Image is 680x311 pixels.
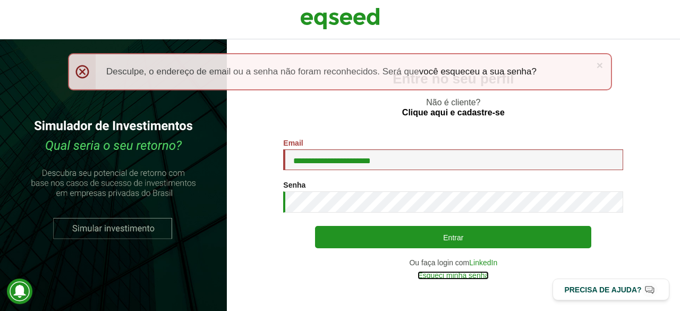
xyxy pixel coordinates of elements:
a: Esqueci minha senha [418,272,489,279]
a: você esqueceu a sua senha? [419,67,537,76]
div: Ou faça login com [283,259,623,266]
img: EqSeed Logo [300,5,380,32]
a: LinkedIn [469,259,497,266]
p: Não é cliente? [248,97,659,117]
div: Desculpe, o endereço de email ou a senha não foram reconhecidos. Será que [68,53,612,90]
button: Entrar [315,226,591,248]
a: × [597,60,603,71]
a: Clique aqui e cadastre-se [402,108,505,117]
label: Senha [283,181,305,189]
label: Email [283,139,303,147]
